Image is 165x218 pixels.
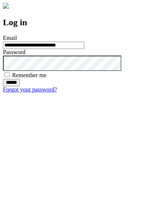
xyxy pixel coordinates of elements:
label: Email [3,35,17,41]
img: logo-4e3dc11c47720685a147b03b5a06dd966a58ff35d612b21f08c02c0306f2b779.png [3,3,9,9]
label: Password [3,49,25,55]
a: Forgot your password? [3,86,57,93]
label: Remember me [12,72,47,78]
h2: Log in [3,18,162,27]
